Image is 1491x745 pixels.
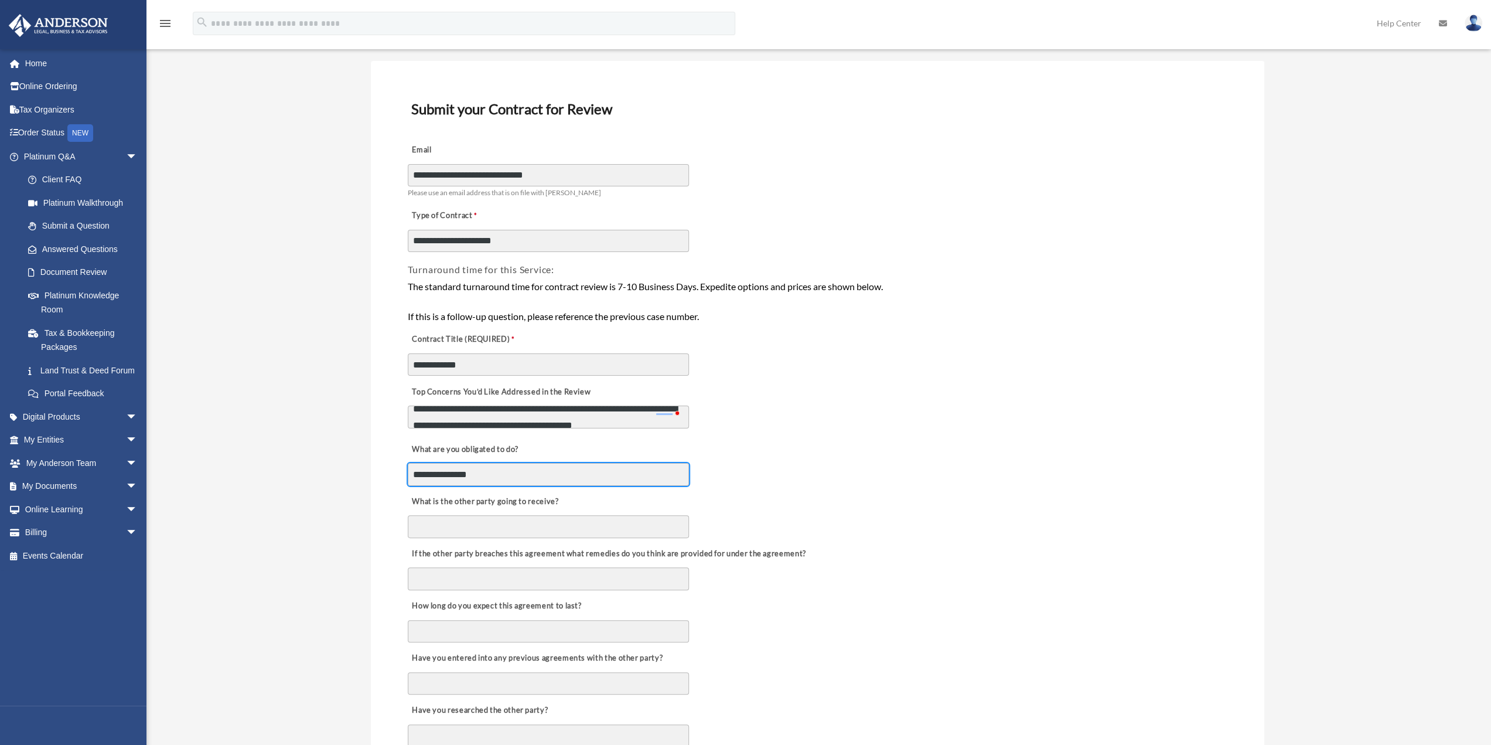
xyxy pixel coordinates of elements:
[16,261,149,284] a: Document Review
[408,494,562,510] label: What is the other party going to receive?
[408,598,585,614] label: How long do you expect this agreement to last?
[126,145,149,169] span: arrow_drop_down
[16,191,155,215] a: Platinum Walkthrough
[8,544,155,567] a: Events Calendar
[196,16,209,29] i: search
[16,321,155,359] a: Tax & Bookkeeping Packages
[16,237,155,261] a: Answered Questions
[8,521,155,545] a: Billingarrow_drop_down
[158,16,172,30] i: menu
[126,451,149,475] span: arrow_drop_down
[16,168,155,192] a: Client FAQ
[8,98,155,121] a: Tax Organizers
[126,521,149,545] span: arrow_drop_down
[408,546,809,562] label: If the other party breaches this agreement what remedies do you think are provided for under the ...
[408,703,551,719] label: Have you researched the other party?
[158,21,172,30] a: menu
[126,475,149,499] span: arrow_drop_down
[408,441,525,458] label: What are you obligated to do?
[8,145,155,168] a: Platinum Q&Aarrow_drop_down
[8,451,155,475] a: My Anderson Teamarrow_drop_down
[408,651,666,667] label: Have you entered into any previous agreements with the other party?
[8,475,155,498] a: My Documentsarrow_drop_down
[8,52,155,75] a: Home
[1465,15,1482,32] img: User Pic
[408,188,601,197] span: Please use an email address that is on file with [PERSON_NAME]
[16,382,155,406] a: Portal Feedback
[5,14,111,37] img: Anderson Advisors Platinum Portal
[408,142,525,158] label: Email
[408,279,1227,324] div: The standard turnaround time for contract review is 7-10 Business Days. Expedite options and pric...
[407,97,1229,121] h3: Submit your Contract for Review
[408,264,554,275] span: Turnaround time for this Service:
[126,428,149,453] span: arrow_drop_down
[16,215,155,238] a: Submit a Question
[408,332,525,348] label: Contract Title (REQUIRED)
[16,284,155,321] a: Platinum Knowledge Room
[408,384,594,400] label: Top Concerns You’d Like Addressed in the Review
[408,208,525,224] label: Type of Contract
[8,75,155,98] a: Online Ordering
[16,359,155,382] a: Land Trust & Deed Forum
[67,124,93,142] div: NEW
[408,406,689,428] textarea: To enrich screen reader interactions, please activate Accessibility in Grammarly extension settings
[8,498,155,521] a: Online Learningarrow_drop_down
[8,121,155,145] a: Order StatusNEW
[8,428,155,452] a: My Entitiesarrow_drop_down
[126,405,149,429] span: arrow_drop_down
[8,405,155,428] a: Digital Productsarrow_drop_down
[126,498,149,522] span: arrow_drop_down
